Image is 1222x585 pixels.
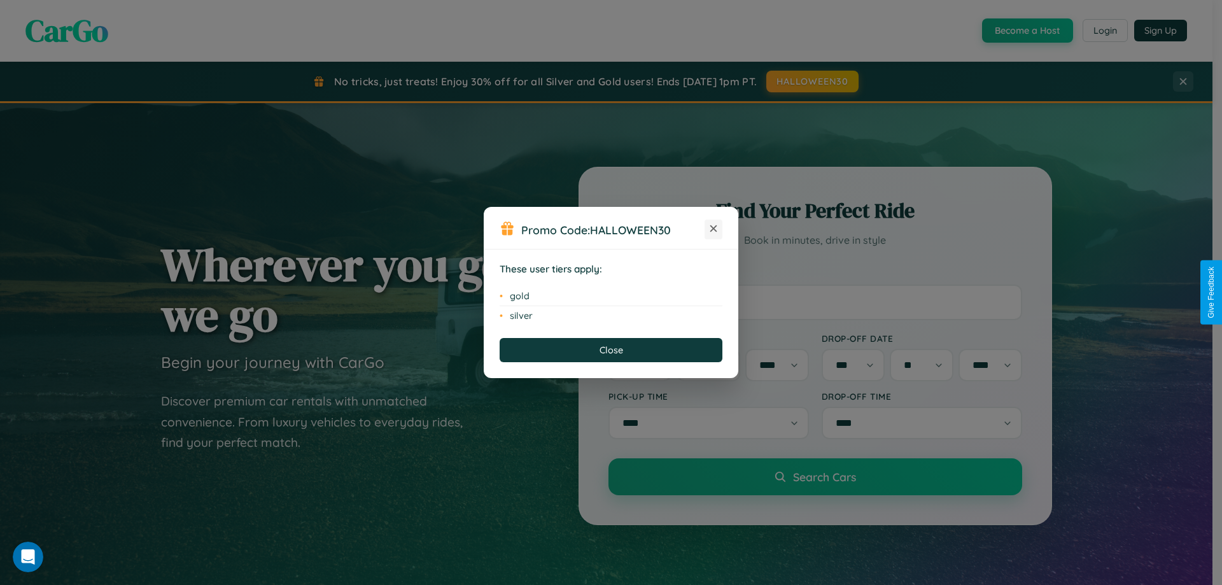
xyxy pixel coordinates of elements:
[590,223,671,237] b: HALLOWEEN30
[1207,267,1216,318] div: Give Feedback
[500,338,722,362] button: Close
[500,306,722,325] li: silver
[13,542,43,572] iframe: Intercom live chat
[500,263,602,275] strong: These user tiers apply:
[521,223,705,237] h3: Promo Code:
[500,286,722,306] li: gold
